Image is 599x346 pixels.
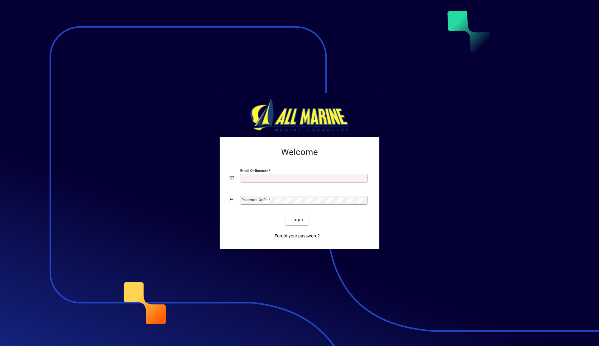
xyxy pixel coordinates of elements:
[290,217,303,223] span: Login
[285,214,308,225] button: Login
[230,147,369,158] h2: Welcome
[275,233,320,239] span: Forgot your password?
[272,230,322,241] a: Forgot your password?
[241,197,268,202] mat-label: Password or Pin
[240,168,268,173] mat-label: Email or Barcode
